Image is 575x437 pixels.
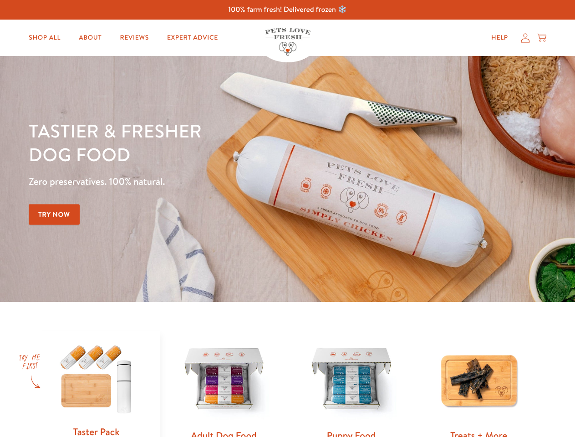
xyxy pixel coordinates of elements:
img: Pets Love Fresh [265,28,310,56]
a: Expert Advice [160,29,225,47]
a: Try Now [29,204,80,225]
a: Help [484,29,515,47]
a: Reviews [112,29,156,47]
a: About [71,29,109,47]
p: Zero preservatives. 100% natural. [29,173,374,190]
h1: Tastier & fresher dog food [29,119,374,166]
a: Shop All [21,29,68,47]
